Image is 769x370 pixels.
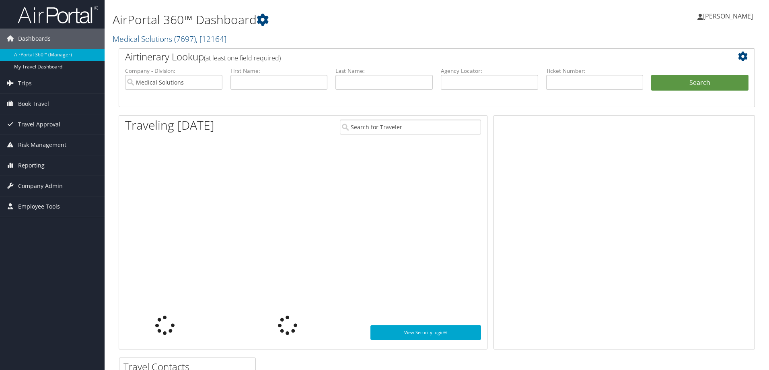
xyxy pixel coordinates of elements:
[18,135,66,155] span: Risk Management
[113,33,226,44] a: Medical Solutions
[18,155,45,176] span: Reporting
[18,5,98,24] img: airportal-logo.png
[18,94,49,114] span: Book Travel
[125,117,214,134] h1: Traveling [DATE]
[18,29,51,49] span: Dashboards
[546,67,644,75] label: Ticket Number:
[18,176,63,196] span: Company Admin
[335,67,433,75] label: Last Name:
[370,325,481,340] a: View SecurityLogic®
[703,12,753,21] span: [PERSON_NAME]
[340,120,481,134] input: Search for Traveler
[174,33,196,44] span: ( 7697 )
[125,50,695,64] h2: Airtinerary Lookup
[18,196,60,217] span: Employee Tools
[441,67,538,75] label: Agency Locator:
[204,54,281,62] span: (at least one field required)
[196,33,226,44] span: , [ 12164 ]
[651,75,748,91] button: Search
[18,114,60,134] span: Travel Approval
[697,4,761,28] a: [PERSON_NAME]
[113,11,545,28] h1: AirPortal 360™ Dashboard
[125,67,222,75] label: Company - Division:
[18,73,32,93] span: Trips
[230,67,328,75] label: First Name:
